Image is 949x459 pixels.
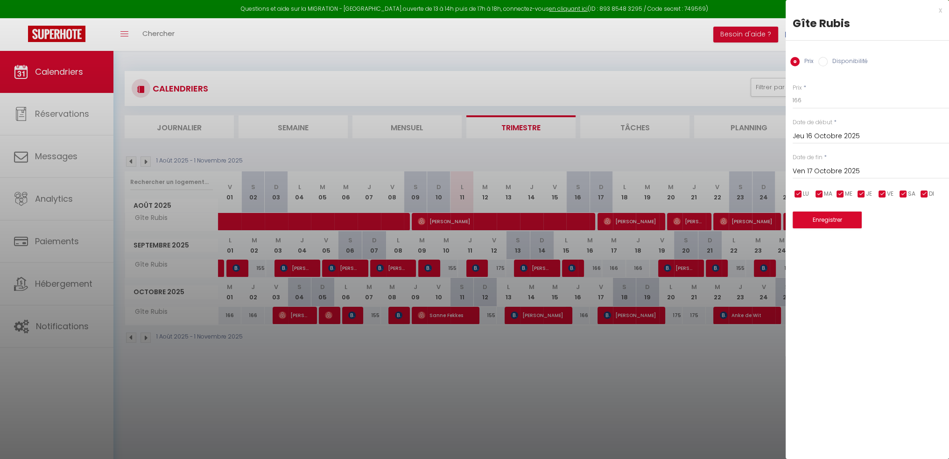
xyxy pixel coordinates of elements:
[793,16,942,31] div: Gîte Rubis
[793,212,862,228] button: Enregistrer
[908,190,915,198] span: SA
[793,84,802,92] label: Prix
[786,5,942,16] div: x
[929,190,934,198] span: DI
[793,153,822,162] label: Date de fin
[828,57,868,67] label: Disponibilité
[793,118,832,127] label: Date de début
[887,190,893,198] span: VE
[845,190,852,198] span: ME
[800,57,814,67] label: Prix
[824,190,832,198] span: MA
[803,190,809,198] span: LU
[866,190,872,198] span: JE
